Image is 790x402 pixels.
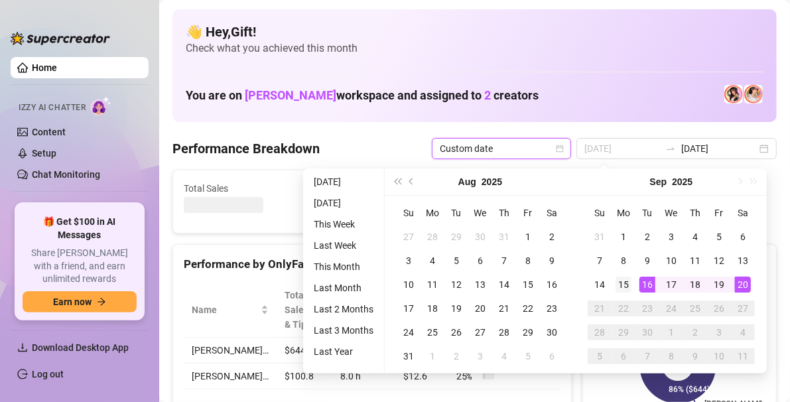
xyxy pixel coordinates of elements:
div: 23 [544,301,560,316]
th: Tu [444,201,468,225]
div: 2 [544,229,560,245]
span: Custom date [440,139,563,159]
td: 2025-10-10 [707,344,731,368]
div: 19 [448,301,464,316]
th: Sa [731,201,755,225]
div: 12 [711,253,727,269]
span: Izzy AI Chatter [19,101,86,114]
td: 2025-08-16 [540,273,564,297]
div: 17 [401,301,417,316]
td: 2025-09-03 [659,225,683,249]
td: 2025-08-19 [444,297,468,320]
td: 2025-09-25 [683,297,707,320]
td: 2025-08-31 [397,344,421,368]
td: 2025-09-27 [731,297,755,320]
td: 2025-08-20 [468,297,492,320]
button: Choose a year [672,168,692,195]
div: 2 [687,324,703,340]
th: Su [397,201,421,225]
td: 2025-08-17 [397,297,421,320]
td: 2025-10-05 [588,344,612,368]
div: 24 [663,301,679,316]
div: 29 [616,324,631,340]
div: 14 [592,277,608,293]
td: 2025-10-03 [707,320,731,344]
td: [PERSON_NAME]… [184,364,277,389]
span: to [665,143,676,154]
div: 28 [496,324,512,340]
th: Mo [612,201,635,225]
td: 2025-09-29 [612,320,635,344]
td: 2025-08-04 [421,249,444,273]
div: 10 [711,348,727,364]
div: 25 [687,301,703,316]
td: 2025-09-28 [588,320,612,344]
div: 18 [687,277,703,293]
td: 2025-08-07 [492,249,516,273]
span: Check what you achieved this month [186,41,763,56]
td: 2025-08-14 [492,273,516,297]
span: Earn now [53,297,92,307]
td: 2025-08-06 [468,249,492,273]
li: [DATE] [308,195,379,211]
input: End date [681,141,757,156]
div: 3 [711,324,727,340]
div: 13 [472,277,488,293]
li: Last Year [308,344,379,360]
td: 2025-07-30 [468,225,492,249]
td: 2025-08-02 [540,225,564,249]
td: 2025-08-08 [516,249,540,273]
div: 4 [735,324,751,340]
div: 30 [472,229,488,245]
div: 22 [520,301,536,316]
div: 15 [520,277,536,293]
div: 30 [639,324,655,340]
a: Chat Monitoring [32,169,100,180]
td: 2025-09-30 [635,320,659,344]
div: 6 [472,253,488,269]
td: 2025-09-04 [492,344,516,368]
div: 19 [711,277,727,293]
div: 5 [592,348,608,364]
td: 2025-09-21 [588,297,612,320]
td: 2025-10-09 [683,344,707,368]
div: 16 [639,277,655,293]
div: 26 [448,324,464,340]
td: 2025-10-02 [683,320,707,344]
a: Home [32,62,57,73]
div: 28 [425,229,440,245]
div: 12 [448,277,464,293]
div: 5 [520,348,536,364]
span: 2 [484,88,491,102]
td: 2025-09-06 [540,344,564,368]
div: 10 [401,277,417,293]
li: [DATE] [308,174,379,190]
td: 2025-08-03 [397,249,421,273]
td: 2025-07-31 [492,225,516,249]
h4: 👋 Hey, Gift ! [186,23,763,41]
th: Sa [540,201,564,225]
div: 1 [520,229,536,245]
td: 2025-08-18 [421,297,444,320]
td: 2025-07-27 [397,225,421,249]
td: 2025-09-05 [516,344,540,368]
div: 21 [496,301,512,316]
div: 13 [735,253,751,269]
td: 2025-10-08 [659,344,683,368]
button: Last year (Control + left) [390,168,405,195]
span: swap-right [665,143,676,154]
td: 2025-08-29 [516,320,540,344]
td: 2025-09-02 [635,225,659,249]
div: 29 [448,229,464,245]
td: 2025-08-24 [397,320,421,344]
div: 5 [448,253,464,269]
div: 5 [711,229,727,245]
h1: You are on workspace and assigned to creators [186,88,539,103]
img: Holly [724,85,743,103]
div: 3 [663,229,679,245]
div: 18 [425,301,440,316]
button: Choose a year [482,168,502,195]
span: calendar [556,145,564,153]
td: 2025-09-16 [635,273,659,297]
td: 2025-09-04 [683,225,707,249]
